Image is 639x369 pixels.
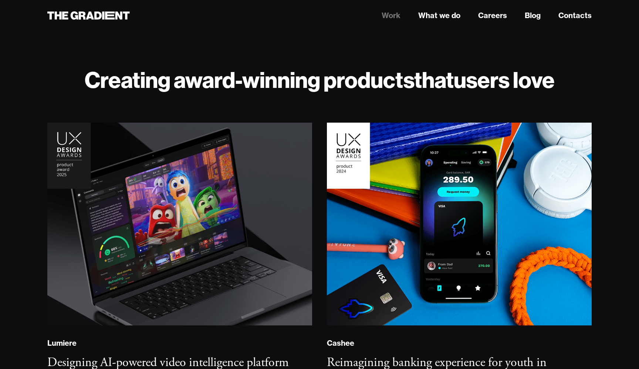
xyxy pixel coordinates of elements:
[478,10,507,21] a: Careers
[382,10,400,21] a: Work
[327,338,354,348] div: Cashee
[558,10,592,21] a: Contacts
[47,66,592,93] h1: Creating award-winning products users love
[414,66,454,94] strong: that
[47,338,77,348] div: Lumiere
[525,10,541,21] a: Blog
[418,10,460,21] a: What we do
